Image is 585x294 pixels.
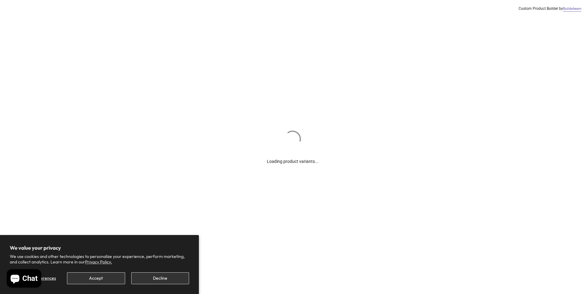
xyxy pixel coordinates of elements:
[131,272,189,284] button: Decline
[10,245,189,251] h2: We value your privacy
[67,272,125,284] button: Accept
[5,269,43,289] inbox-online-store-chat: Shopify online store chat
[10,254,189,265] p: We use cookies and other technologies to personalize your experience, perform marketing, and coll...
[267,149,319,165] div: Loading product variants...
[519,6,581,11] div: Custom Product Builder by
[563,6,581,11] a: Buildateam
[85,259,112,265] a: Privacy Policy.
